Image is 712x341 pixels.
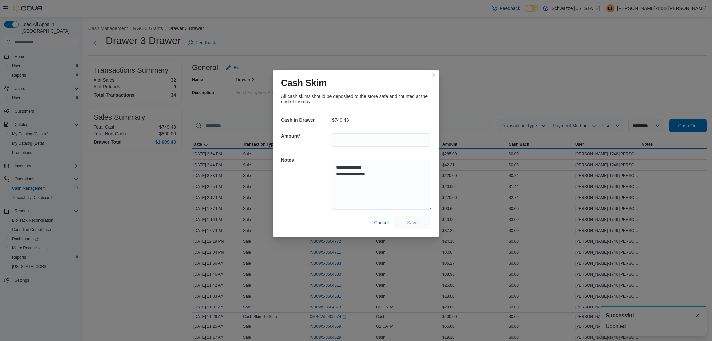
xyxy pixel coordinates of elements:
span: Cancel [374,219,389,226]
button: Closes this modal window [430,71,438,79]
p: $749.43 [332,117,349,123]
button: Cancel [371,216,391,229]
span: Save [407,219,418,226]
h5: Cash in Drawer [281,113,331,127]
h5: Notes [281,153,331,167]
h5: Amount [281,129,331,143]
h1: Cash Skim [281,78,327,88]
button: Save [394,216,431,229]
div: All cash skims should be deposited to the store safe and counted at the end of the day. [281,94,431,104]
